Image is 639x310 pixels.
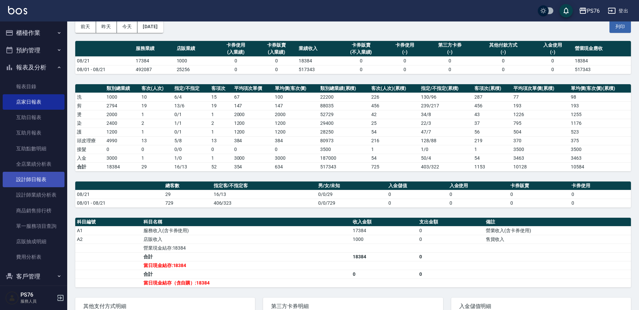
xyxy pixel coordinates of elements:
td: 0/0/29 [316,190,387,199]
td: 護 [75,127,105,136]
td: 80973 [318,136,370,145]
td: 0 [474,56,532,65]
td: 187000 [318,154,370,162]
td: 2 [140,119,173,127]
a: 店販抽成明細 [3,234,65,249]
td: 1000 [175,56,216,65]
td: 08/01 - 08/21 [75,65,134,74]
td: 0 [387,199,448,207]
td: 0 [418,270,484,278]
td: 染 [75,119,105,127]
div: (入業績) [258,49,295,56]
td: 2000 [105,110,140,119]
td: 28250 [318,127,370,136]
td: 0 [216,65,256,74]
th: 服務業績 [134,41,175,57]
button: 客戶管理 [3,268,65,285]
td: 0 [532,65,573,74]
td: 370 [512,136,569,145]
td: 100 [273,93,318,101]
td: 18384 [297,56,338,65]
td: 0 [256,56,297,65]
th: 入金儲值 [387,182,448,190]
td: 3500 [318,145,370,154]
td: 3500 [512,145,569,154]
td: 403/322 [419,162,473,171]
td: 0 [351,270,418,278]
button: 櫃檯作業 [3,24,65,42]
td: 0 [509,190,570,199]
td: 入金 [75,154,105,162]
td: 384 [273,136,318,145]
td: 營業收入(含卡券使用) [484,226,631,235]
button: PS76 [576,4,602,18]
div: (不入業績) [339,49,383,56]
td: 當日現金結存:18384 [142,261,351,270]
td: 0 [509,199,570,207]
td: 營業現金結存:18384 [142,244,351,252]
td: 16/13 [173,162,210,171]
div: (-) [534,49,571,56]
td: 頭皮理療 [75,136,105,145]
td: 1 [140,110,173,119]
td: 13 [210,136,232,145]
td: 239 / 217 [419,101,473,110]
td: 3500 [569,145,631,154]
a: 報表目錄 [3,79,65,94]
td: 42 [370,110,419,119]
td: 504 [512,127,569,136]
th: 單均價(客次價)(累積) [569,84,631,93]
td: 287 [473,93,512,101]
td: 523 [569,127,631,136]
td: 4990 [105,136,140,145]
td: 08/21 [75,190,164,199]
td: 216 [370,136,419,145]
div: PS76 [587,7,600,15]
td: 492087 [134,65,175,74]
td: 0 / 1 [173,127,210,136]
td: 1 [210,127,232,136]
img: Person [5,291,19,305]
a: 設計師日報表 [3,172,65,187]
td: 147 [273,101,318,110]
th: 客次(人次)(累積) [370,84,419,93]
td: 08/21 [75,56,134,65]
td: 3463 [512,154,569,162]
td: 0 [210,145,232,154]
td: 1200 [273,119,318,127]
th: 指定/不指定(累積) [419,84,473,93]
td: 服務收入(含卡券使用) [142,226,351,235]
td: 13 [140,136,173,145]
td: 0 [448,199,509,207]
td: 22200 [318,93,370,101]
a: 全店業績分析表 [3,156,65,172]
th: 科目編號 [75,218,142,226]
td: 634 [273,162,318,171]
td: 54 [370,154,419,162]
button: 報表及分析 [3,59,65,76]
td: 50 / 4 [419,154,473,162]
td: 1 / 0 [173,154,210,162]
td: 1 [140,127,173,136]
td: 25 [370,119,419,127]
div: 其他付款方式 [476,42,530,49]
td: 1 / 1 [173,119,210,127]
td: 10 [140,93,173,101]
td: 0 [570,190,631,199]
div: 入金使用 [534,42,571,49]
td: 17384 [351,226,418,235]
td: 1200 [105,127,140,136]
td: 合計 [142,270,351,278]
td: 2794 [105,101,140,110]
td: 128 / 88 [419,136,473,145]
th: 收入金額 [351,218,418,226]
button: 預約管理 [3,42,65,59]
td: 18384 [351,252,418,261]
td: 店販收入 [142,235,351,244]
td: 0 [338,56,384,65]
td: 43 [473,110,512,119]
a: 費用分析表 [3,249,65,265]
td: 56 [473,127,512,136]
td: 08/01 - 08/21 [75,199,164,207]
td: 15 [210,93,232,101]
